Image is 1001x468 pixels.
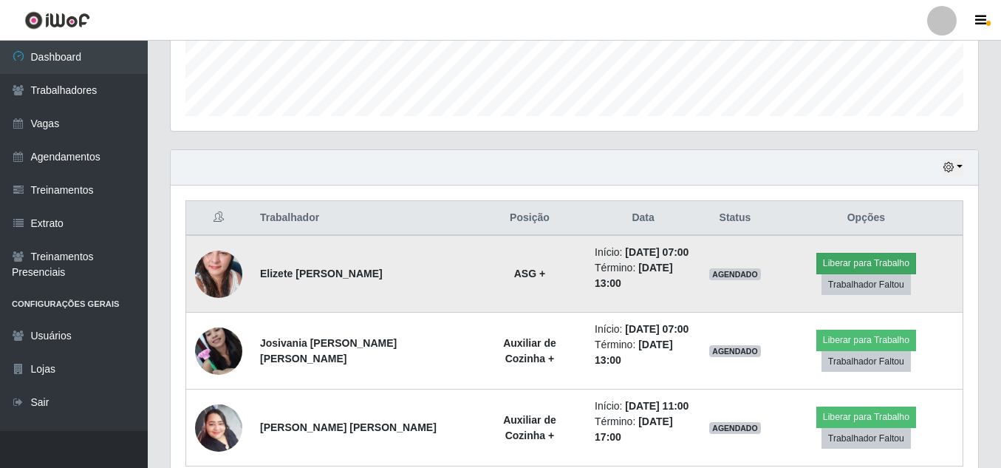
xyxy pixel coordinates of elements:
button: Trabalhador Faltou [821,351,911,372]
strong: Auxiliar de Cozinha + [503,414,556,441]
li: Início: [595,245,691,260]
img: 1703538078729.jpeg [195,224,242,324]
strong: Elizete [PERSON_NAME] [260,268,383,279]
button: Trabalhador Faltou [821,428,911,449]
th: Opções [770,201,963,236]
li: Início: [595,322,691,337]
time: [DATE] 07:00 [625,323,689,335]
span: AGENDADO [709,345,761,357]
th: Posição [474,201,586,236]
button: Liberar para Trabalho [816,253,916,274]
li: Término: [595,337,691,368]
button: Liberar para Trabalho [816,330,916,350]
th: Trabalhador [251,201,474,236]
li: Término: [595,260,691,291]
strong: Josivania [PERSON_NAME] [PERSON_NAME] [260,337,397,364]
th: Status [700,201,770,236]
button: Liberar para Trabalho [816,407,916,427]
span: AGENDADO [709,268,761,280]
li: Término: [595,414,691,445]
th: Data [586,201,700,236]
span: AGENDADO [709,422,761,434]
img: CoreUI Logo [24,11,90,30]
time: [DATE] 07:00 [625,246,689,258]
strong: [PERSON_NAME] [PERSON_NAME] [260,421,437,433]
strong: ASG + [514,268,545,279]
img: 1746996533428.jpeg [195,319,242,382]
img: 1736825019382.jpeg [195,396,242,459]
li: Início: [595,399,691,414]
time: [DATE] 11:00 [625,400,689,412]
strong: Auxiliar de Cozinha + [503,337,556,364]
button: Trabalhador Faltou [821,274,911,295]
